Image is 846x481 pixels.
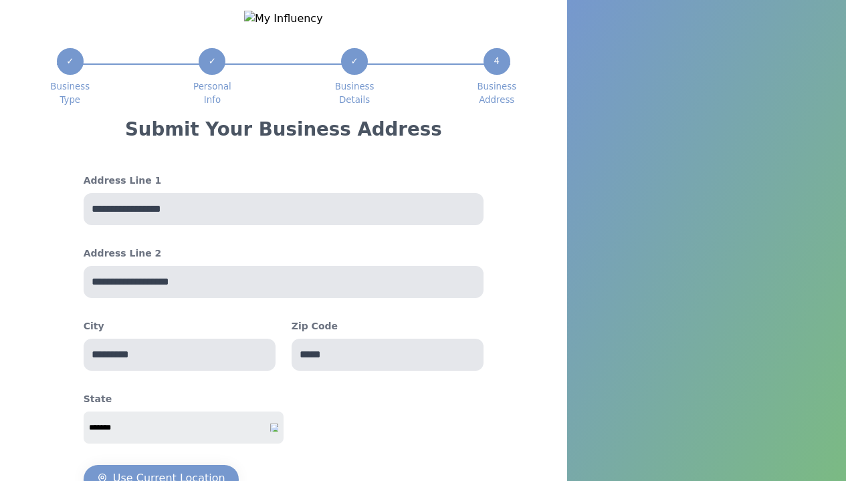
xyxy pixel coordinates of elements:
[199,48,225,75] div: ✓
[341,48,368,75] div: ✓
[125,118,442,142] h3: Submit Your Business Address
[292,319,338,333] h4: Zip Code
[84,174,484,188] h4: Address Line 1
[193,80,231,107] span: Personal Info
[50,80,90,107] span: Business Type
[477,80,516,107] span: Business Address
[84,392,284,406] h4: State
[84,247,484,261] h4: Address Line 2
[335,80,375,107] span: Business Details
[244,11,323,27] img: My Influency
[57,48,84,75] div: ✓
[484,48,510,75] div: 4
[84,319,276,333] h4: City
